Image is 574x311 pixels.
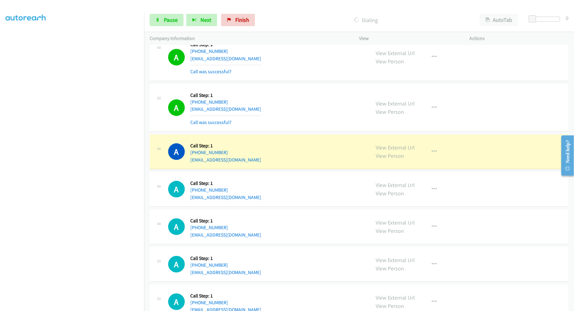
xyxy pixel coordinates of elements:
a: [EMAIL_ADDRESS][DOMAIN_NAME] [190,232,261,238]
a: View Person [376,265,404,272]
h1: A [168,181,185,197]
p: Dialing [263,16,469,24]
a: View External Url [376,294,415,301]
a: View Person [376,227,404,234]
a: [EMAIL_ADDRESS][DOMAIN_NAME] [190,56,261,62]
h5: Call Step: 1 [190,218,261,224]
h1: A [168,143,185,160]
a: View External Url [376,181,415,189]
h5: Call Step: 1 [190,293,261,299]
div: The call is yet to be attempted [168,218,185,235]
p: View [359,35,458,42]
a: [EMAIL_ADDRESS][DOMAIN_NAME] [190,106,261,112]
button: Next [186,14,217,26]
h1: A [168,218,185,235]
button: AutoTab [480,14,518,26]
a: Finish [221,14,255,26]
h5: Call Step: 1 [190,143,261,149]
div: Delay between calls (in seconds) [532,17,560,22]
a: View External Url [376,50,415,57]
iframe: To enrich screen reader interactions, please activate Accessibility in Grammarly extension settings [6,18,144,310]
p: Actions [469,35,568,42]
a: [EMAIL_ADDRESS][DOMAIN_NAME] [190,157,261,163]
h5: Call Step: 1 [190,180,261,186]
a: View External Url [376,257,415,264]
p: Company Information [150,35,348,42]
h5: Call Step: 1 [190,92,261,98]
a: [PHONE_NUMBER] [190,300,228,305]
a: Pause [150,14,184,26]
span: Next [200,16,211,23]
a: Call was successful? [190,69,232,74]
a: [PHONE_NUMBER] [190,225,228,230]
a: Call was successful? [190,119,232,125]
a: View Person [376,108,404,115]
span: Pause [164,16,178,23]
a: View Person [376,152,404,159]
a: View Person [376,190,404,197]
iframe: Resource Center [556,131,574,180]
a: [PHONE_NUMBER] [190,187,228,193]
h1: A [168,99,185,116]
a: [PHONE_NUMBER] [190,150,228,155]
a: View Person [376,302,404,309]
a: View External Url [376,219,415,226]
div: The call is yet to be attempted [168,256,185,273]
div: 0 [566,14,568,22]
h1: A [168,293,185,310]
a: View External Url [376,144,415,151]
div: The call is yet to be attempted [168,293,185,310]
a: View Person [376,58,404,65]
h5: Call Step: 1 [190,255,261,261]
a: [PHONE_NUMBER] [190,48,228,54]
a: [PHONE_NUMBER] [190,262,228,268]
span: Finish [235,16,249,23]
a: View External Url [376,100,415,107]
a: [PHONE_NUMBER] [190,99,228,105]
a: [EMAIL_ADDRESS][DOMAIN_NAME] [190,194,261,200]
h1: A [168,49,185,66]
h1: A [168,256,185,273]
a: [EMAIL_ADDRESS][DOMAIN_NAME] [190,269,261,275]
